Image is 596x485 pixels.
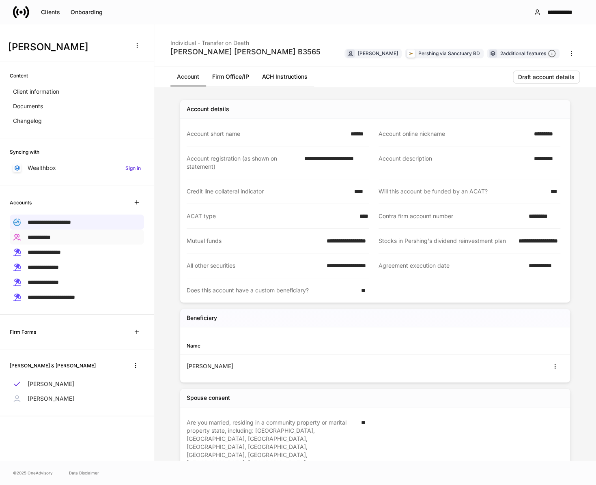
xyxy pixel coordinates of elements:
[379,212,524,220] div: Contra firm account number
[187,262,322,270] div: All other securities
[187,187,349,195] div: Credit line collateral indicator
[187,342,375,350] div: Name
[125,164,141,172] h6: Sign in
[13,102,43,110] p: Documents
[41,9,60,15] div: Clients
[10,199,32,206] h6: Accounts
[10,161,144,175] a: WealthboxSign in
[379,130,529,138] div: Account online nickname
[170,34,321,47] div: Individual - Transfer on Death
[187,314,217,322] h5: Beneficiary
[10,377,144,391] a: [PERSON_NAME]
[513,71,580,84] button: Draft account details
[28,380,74,388] p: [PERSON_NAME]
[187,212,355,220] div: ACAT type
[8,41,125,54] h3: [PERSON_NAME]
[187,362,375,370] div: [PERSON_NAME]
[187,394,230,402] div: Spouse consent
[28,164,56,172] p: Wealthbox
[379,187,546,195] div: Will this account be funded by an ACAT?
[500,49,556,58] div: 2 additional features
[170,67,206,86] a: Account
[10,72,28,79] h6: Content
[13,470,53,476] span: © 2025 OneAdvisory
[187,286,356,294] div: Does this account have a custom beneficiary?
[187,237,322,245] div: Mutual funds
[13,117,42,125] p: Changelog
[65,6,108,19] button: Onboarding
[170,47,321,57] div: [PERSON_NAME] [PERSON_NAME] B3565
[10,362,96,369] h6: [PERSON_NAME] & [PERSON_NAME]
[28,395,74,403] p: [PERSON_NAME]
[36,6,65,19] button: Clients
[206,67,256,86] a: Firm Office/IP
[13,88,59,96] p: Client information
[379,262,524,270] div: Agreement execution date
[10,84,144,99] a: Client information
[379,155,529,171] div: Account description
[69,470,99,476] a: Data Disclaimer
[418,49,480,57] div: Pershing via Sanctuary BD
[187,155,299,171] div: Account registration (as shown on statement)
[518,74,574,80] div: Draft account details
[10,328,36,336] h6: Firm Forms
[187,418,356,483] div: Are you married, residing in a community property or marital property state, including: [GEOGRAPH...
[358,49,398,57] div: [PERSON_NAME]
[256,67,314,86] a: ACH Instructions
[10,148,39,156] h6: Syncing with
[10,391,144,406] a: [PERSON_NAME]
[71,9,103,15] div: Onboarding
[10,99,144,114] a: Documents
[10,114,144,128] a: Changelog
[379,237,514,245] div: Stocks in Pershing's dividend reinvestment plan
[187,130,346,138] div: Account short name
[187,105,229,113] div: Account details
